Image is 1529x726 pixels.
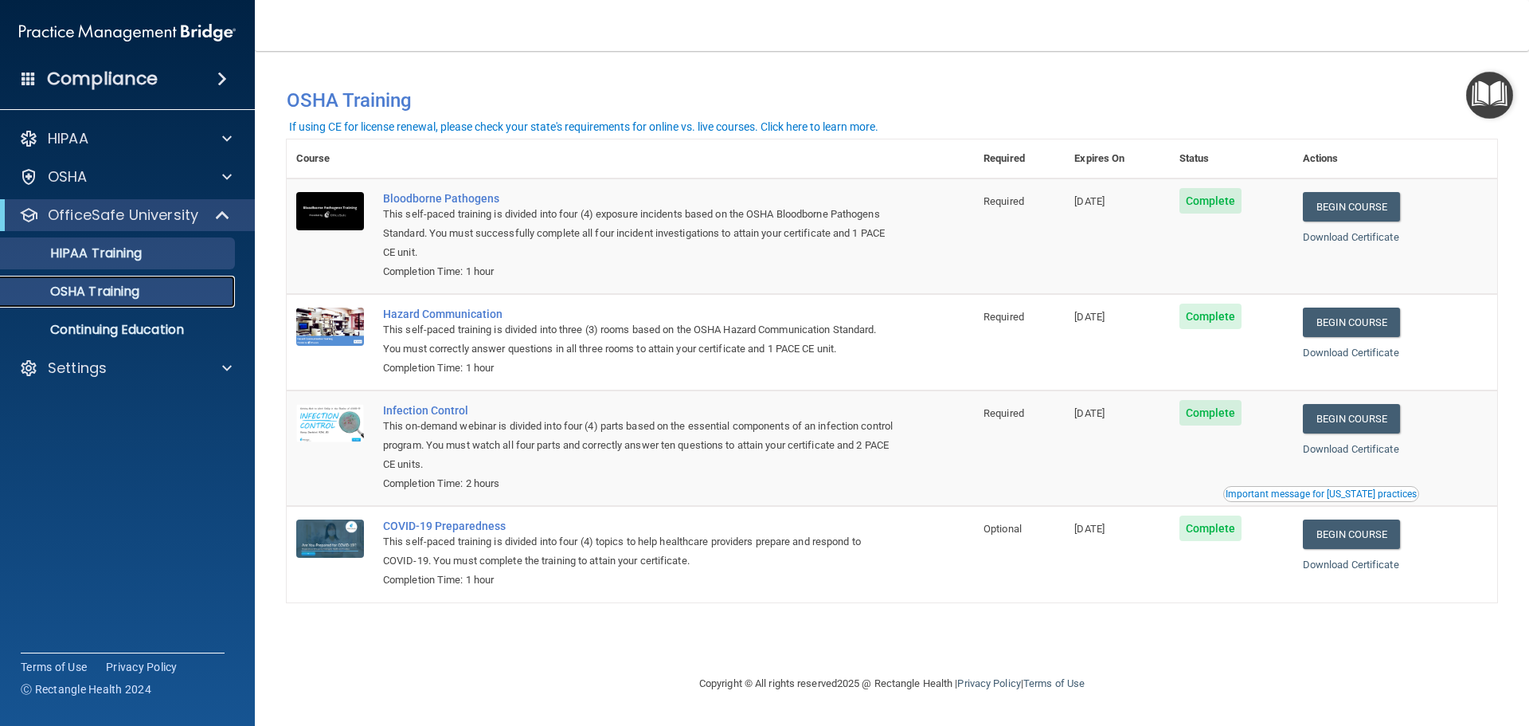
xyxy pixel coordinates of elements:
[983,195,1024,207] span: Required
[1303,559,1399,571] a: Download Certificate
[383,262,894,281] div: Completion Time: 1 hour
[983,523,1022,535] span: Optional
[48,129,88,148] p: HIPAA
[1303,192,1400,222] a: Begin Course
[1466,72,1513,119] button: Open Resource Center
[1074,311,1105,323] span: [DATE]
[21,681,151,697] span: Ⓒ Rectangle Health 2024
[19,359,232,378] a: Settings
[10,322,228,338] p: Continuing Education
[287,139,373,179] th: Course
[1226,489,1417,499] div: Important message for [US_STATE] practices
[1065,139,1169,179] th: Expires On
[383,308,894,320] a: Hazard Communication
[383,192,894,205] a: Bloodborne Pathogens
[957,677,1020,689] a: Privacy Policy
[1303,231,1399,243] a: Download Certificate
[47,68,158,90] h4: Compliance
[48,359,107,378] p: Settings
[383,359,894,378] div: Completion Time: 1 hour
[1253,613,1510,677] iframe: Drift Widget Chat Controller
[1074,195,1105,207] span: [DATE]
[19,206,231,225] a: OfficeSafe University
[383,205,894,262] div: This self-paced training is divided into four (4) exposure incidents based on the OSHA Bloodborne...
[383,320,894,359] div: This self-paced training is divided into three (3) rooms based on the OSHA Hazard Communication S...
[383,417,894,474] div: This on-demand webinar is divided into four (4) parts based on the essential components of an inf...
[106,659,178,675] a: Privacy Policy
[19,17,236,49] img: PMB logo
[1074,407,1105,419] span: [DATE]
[974,139,1065,179] th: Required
[21,659,87,675] a: Terms of Use
[1303,443,1399,455] a: Download Certificate
[1293,139,1497,179] th: Actions
[1170,139,1293,179] th: Status
[383,520,894,532] a: COVID-19 Preparedness
[383,474,894,493] div: Completion Time: 2 hours
[1223,486,1419,502] button: Read this if you are a dental practitioner in the state of CA
[1303,520,1400,549] a: Begin Course
[1179,516,1242,541] span: Complete
[983,311,1024,323] span: Required
[1303,308,1400,337] a: Begin Course
[1303,347,1399,359] a: Download Certificate
[287,89,1497,112] h4: OSHA Training
[601,658,1183,709] div: Copyright © All rights reserved 2025 @ Rectangle Health | |
[287,119,881,135] button: If using CE for license renewal, please check your state's requirements for online vs. live cours...
[383,532,894,571] div: This self-paced training is divided into four (4) topics to help healthcare providers prepare and...
[983,407,1024,419] span: Required
[10,245,142,261] p: HIPAA Training
[1303,404,1400,434] a: Begin Course
[383,571,894,590] div: Completion Time: 1 hour
[1179,400,1242,426] span: Complete
[10,284,139,300] p: OSHA Training
[1179,188,1242,214] span: Complete
[19,167,232,186] a: OSHA
[48,167,88,186] p: OSHA
[1074,523,1105,535] span: [DATE]
[1023,677,1085,689] a: Terms of Use
[383,404,894,417] a: Infection Control
[48,206,198,225] p: OfficeSafe University
[289,121,878,132] div: If using CE for license renewal, please check your state's requirements for online vs. live cours...
[1179,304,1242,329] span: Complete
[19,129,232,148] a: HIPAA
